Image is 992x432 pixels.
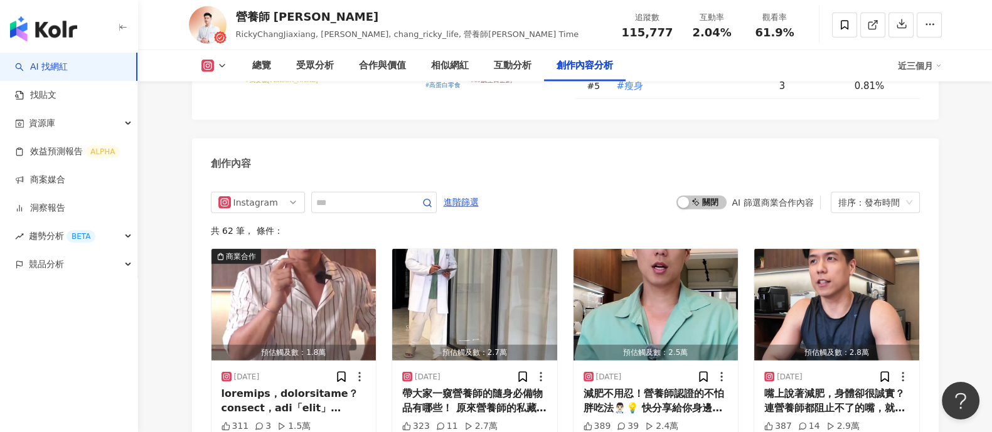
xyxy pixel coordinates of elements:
[359,58,406,73] div: 合作與價值
[415,372,440,382] div: [DATE]
[15,145,120,158] a: 效益預測報告ALPHA
[211,226,920,236] div: 共 62 筆 ， 條件：
[755,26,794,39] span: 61.9%
[751,11,799,24] div: 觀看率
[617,79,644,93] span: #瘦身
[898,56,942,76] div: 近三個月
[557,58,613,73] div: 創作內容分析
[425,82,460,88] tspan: #高蛋白零食
[15,174,65,186] a: 商案媒合
[392,249,557,361] button: 預估觸及數：2.7萬
[234,372,260,382] div: [DATE]
[764,387,909,415] div: 嘴上說著減肥，身體卻很誠實？ 連營養師都阻止不了的嘴，就是我🙋🏽 快標記你那想瘦但吃不停的朋友👇🏻 #營養師 #減肥 #嘴饞 #搞笑 #迷因
[584,387,728,415] div: 減肥不用忍！營養師認證的不怕胖吃法👨🏻‍⚕️💡 快分享給你身邊想邊吃邊減肥的朋友看看！👀 #減脂 #減肥 #營養師 #迷因
[29,250,64,278] span: 競品分析
[777,372,803,382] div: [DATE]
[573,345,739,361] div: 預估觸及數：2.5萬
[252,58,271,73] div: 總覽
[221,387,366,415] div: loremips，dolorsitame？ consect，adi「elit」seddo。 🕖 eiusmo → tempori？ 🕒 utla → etdo、magn？ 🕔 ali → eni...
[845,73,920,99] td: 0.81%
[211,249,376,361] button: 商業合作預估觸及數：1.8萬
[942,382,979,419] iframe: Help Scout Beacon - Open
[392,249,557,361] img: post-image
[15,232,24,241] span: rise
[443,192,479,212] button: 進階篩選
[296,58,334,73] div: 受眾分析
[688,11,736,24] div: 互動率
[236,29,579,39] span: RickyChangJiaxiang, [PERSON_NAME], chang_ricky_life, 營養師[PERSON_NAME] Time
[779,79,845,93] div: 3
[233,192,274,213] div: Instagram
[573,249,739,361] img: post-image
[444,192,479,213] span: 進階篩選
[622,11,673,24] div: 追蹤數
[189,6,227,44] img: KOL Avatar
[732,198,813,208] div: AI 篩選商業合作內容
[855,79,907,93] div: 0.81%
[616,73,644,98] button: #瘦身
[573,249,739,361] button: 預估觸及數：2.5萬
[838,192,901,213] div: 排序：發布時間
[67,230,95,243] div: BETA
[10,16,77,41] img: logo
[754,249,919,361] img: post-image
[236,9,579,24] div: 營養師 [PERSON_NAME]
[494,58,531,73] div: 互動分析
[622,26,673,39] span: 115,777
[606,73,769,99] td: #瘦身
[29,109,55,137] span: 資源庫
[431,58,469,73] div: 相似網紅
[692,26,731,39] span: 2.04%
[211,345,376,361] div: 預估觸及數：1.8萬
[15,202,65,214] a: 洞察報告
[226,250,256,263] div: 商業合作
[754,345,919,361] div: 預估觸及數：2.8萬
[596,372,622,382] div: [DATE]
[754,249,919,361] button: 預估觸及數：2.8萬
[211,249,376,361] img: post-image
[392,345,557,361] div: 預估觸及數：2.7萬
[15,61,68,73] a: searchAI 找網紅
[211,157,251,171] div: 創作內容
[29,222,95,250] span: 趨勢分析
[15,89,56,102] a: 找貼文
[587,79,606,93] div: # 5
[402,387,547,415] div: 帶大家一窺營養師的隨身必備物品有哪些！ 原來營養師的私藏武器是... #營養師 #迷因 #減肥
